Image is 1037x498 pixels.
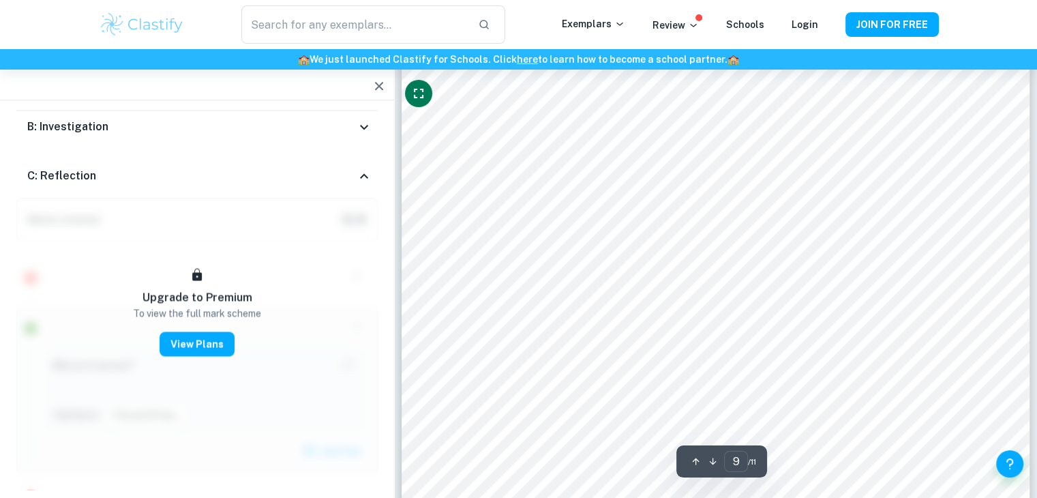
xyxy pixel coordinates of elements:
p: Exemplars [562,16,625,31]
div: C: Reflection [16,154,378,198]
h6: We just launched Clastify for Schools. Click to learn how to become a school partner. [3,52,1034,67]
a: Login [792,19,818,30]
div: B: Investigation [16,111,378,143]
a: here [517,54,538,65]
p: To view the full mark scheme [133,306,261,321]
a: Schools [726,19,764,30]
span: / 11 [748,456,756,468]
button: JOIN FOR FREE [845,12,939,37]
img: Clastify logo [99,11,185,38]
button: Fullscreen [405,80,432,107]
button: Help and Feedback [996,450,1023,478]
span: 🏫 [298,54,310,65]
button: View Plans [160,332,235,356]
h6: C: Reflection [27,168,96,184]
h6: B: Investigation [27,119,108,135]
input: Search for any exemplars... [241,5,466,44]
span: 🏫 [727,54,739,65]
h6: Upgrade to Premium [142,289,252,306]
p: Review [652,18,699,33]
